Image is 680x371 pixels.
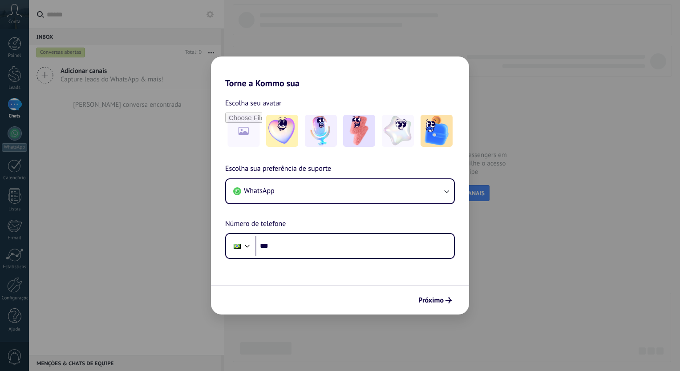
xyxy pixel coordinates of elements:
[343,115,375,147] img: -3.jpeg
[225,97,282,109] span: Escolha seu avatar
[414,293,456,308] button: Próximo
[382,115,414,147] img: -4.jpeg
[244,186,275,195] span: WhatsApp
[211,56,469,89] h2: Torne a Kommo sua
[305,115,337,147] img: -2.jpeg
[418,297,444,303] span: Próximo
[266,115,298,147] img: -1.jpeg
[421,115,453,147] img: -5.jpeg
[225,163,331,175] span: Escolha sua preferência de suporte
[226,179,454,203] button: WhatsApp
[229,237,246,255] div: Brazil: + 55
[225,218,286,230] span: Número de telefone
